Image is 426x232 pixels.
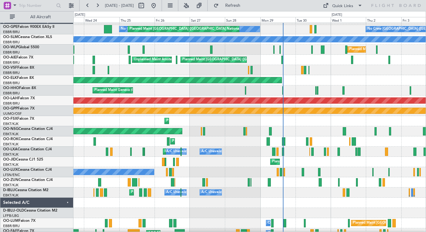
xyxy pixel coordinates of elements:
[3,219,19,223] span: OO-LUM
[201,147,227,156] div: A/C Unavailable
[3,25,54,29] a: OO-GPEFalcon 900EX EASy II
[3,213,19,218] a: LFPB/LBG
[3,50,20,55] a: EBBR/BRU
[3,137,53,141] a: OO-ROKCessna Citation CJ4
[3,209,57,213] a: D-IBLU-OLDCessna Citation M2
[3,188,48,192] a: D-IBLUCessna Citation M2
[3,45,39,49] a: OO-WLPGlobal 5500
[3,107,18,110] span: OO-GPP
[166,116,238,126] div: Planned Maint Kortrijk-[GEOGRAPHIC_DATA]
[3,35,18,39] span: OO-SLM
[3,127,53,131] a: OO-NSGCessna Citation CJ4
[3,107,35,110] a: OO-GPPFalcon 7X
[3,56,16,59] span: OO-AIE
[201,188,300,197] div: A/C Unavailable [GEOGRAPHIC_DATA]-[GEOGRAPHIC_DATA]
[166,147,281,156] div: A/C Unavailable [GEOGRAPHIC_DATA] ([GEOGRAPHIC_DATA] National)
[3,122,19,126] a: EBKT/KJK
[130,24,241,34] div: Planned Maint [GEOGRAPHIC_DATA] ([GEOGRAPHIC_DATA] National)
[3,142,19,147] a: EBKT/KJK
[3,117,34,121] a: OO-FSXFalcon 7X
[3,81,20,85] a: EBBR/BRU
[134,55,196,64] div: Unplanned Maint Amsterdam (Schiphol)
[332,3,353,9] div: Quick Links
[3,132,19,136] a: EBKT/KJK
[3,152,19,157] a: EBKT/KJK
[3,168,52,172] a: OO-LUXCessna Citation CJ4
[3,40,20,45] a: EBBR/BRU
[3,45,18,49] span: OO-WLP
[3,183,19,187] a: EBKT/KJK
[131,188,200,197] div: Planned Maint Nice ([GEOGRAPHIC_DATA])
[3,137,19,141] span: OO-ROK
[121,24,224,34] div: No Crew [GEOGRAPHIC_DATA] ([GEOGRAPHIC_DATA] National)
[211,1,248,11] button: Refresh
[3,173,20,177] a: LFSN/ENC
[3,101,20,106] a: EBBR/BRU
[3,71,20,75] a: EBBR/BRU
[182,55,279,64] div: Planned Maint [GEOGRAPHIC_DATA] ([GEOGRAPHIC_DATA])
[3,97,18,100] span: OO-LAH
[3,178,53,182] a: OO-ZUNCessna Citation CJ4
[3,178,19,182] span: OO-ZUN
[165,147,237,156] div: Planned Maint Kortrijk-[GEOGRAPHIC_DATA]
[366,17,401,23] div: Thu 2
[3,148,52,151] a: OO-LXACessna Citation CJ4
[3,193,19,198] a: EBKT/KJK
[155,17,190,23] div: Fri 26
[3,97,35,100] a: OO-LAHFalcon 7X
[84,17,119,23] div: Wed 24
[172,137,244,146] div: Planned Maint Kortrijk-[GEOGRAPHIC_DATA]
[3,117,17,121] span: OO-FSX
[268,218,310,228] div: Owner Melsbroek Air Base
[3,162,19,167] a: EBKT/KJK
[3,30,20,34] a: EBBR/BRU
[3,25,18,29] span: OO-GPE
[105,3,134,8] span: [DATE] - [DATE]
[3,158,43,161] a: OO-JIDCessna CJ1 525
[3,224,20,228] a: EBBR/BRU
[272,157,344,166] div: Planned Maint Kortrijk-[GEOGRAPHIC_DATA]
[296,17,331,23] div: Tue 30
[3,56,33,59] a: OO-AIEFalcon 7X
[166,188,281,197] div: A/C Unavailable [GEOGRAPHIC_DATA] ([GEOGRAPHIC_DATA] National)
[190,17,225,23] div: Sat 27
[7,12,67,22] button: All Aircraft
[3,66,34,70] a: OO-VSFFalcon 8X
[3,188,15,192] span: D-IBLU
[3,76,17,80] span: OO-ELK
[349,45,394,54] div: Planned Maint Milan (Linate)
[332,12,342,18] div: [DATE]
[3,111,22,116] a: UUMO/OSF
[3,219,35,223] a: OO-LUMFalcon 7X
[3,127,19,131] span: OO-NSG
[3,86,36,90] a: OO-HHOFalcon 8X
[3,158,16,161] span: OO-JID
[3,60,20,65] a: EBBR/BRU
[225,17,260,23] div: Sun 28
[16,15,65,19] span: All Aircraft
[75,12,85,18] div: [DATE]
[260,17,296,23] div: Mon 29
[3,76,34,80] a: OO-ELKFalcon 8X
[3,91,20,96] a: EBBR/BRU
[3,86,19,90] span: OO-HHO
[19,1,54,10] input: Trip Number
[220,3,246,8] span: Refresh
[3,148,18,151] span: OO-LXA
[3,209,24,213] span: D-IBLU-OLD
[119,17,155,23] div: Thu 25
[3,168,18,172] span: OO-LUX
[331,17,366,23] div: Wed 1
[3,66,17,70] span: OO-VSF
[320,1,366,11] button: Quick Links
[3,35,52,39] a: OO-SLMCessna Citation XLS
[94,86,145,95] div: Planned Maint Geneva (Cointrin)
